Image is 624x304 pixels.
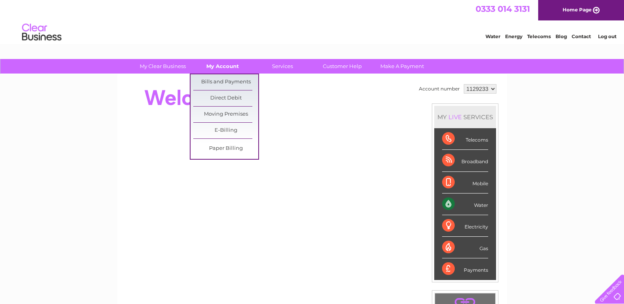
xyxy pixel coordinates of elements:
a: Water [485,33,500,39]
div: Payments [442,258,488,280]
a: Telecoms [527,33,551,39]
a: Paper Billing [193,141,258,157]
div: Telecoms [442,128,488,150]
div: Gas [442,237,488,258]
img: logo.png [22,20,62,44]
a: Moving Premises [193,107,258,122]
a: E-Billing [193,123,258,138]
div: LIVE [447,113,463,121]
a: 0333 014 3131 [476,4,530,14]
div: Clear Business is a trading name of Verastar Limited (registered in [GEOGRAPHIC_DATA] No. 3667643... [126,4,498,38]
a: Direct Debit [193,90,258,106]
a: My Account [190,59,255,74]
a: Contact [572,33,591,39]
a: Bills and Payments [193,74,258,90]
a: Blog [555,33,567,39]
a: Customer Help [310,59,375,74]
a: My Clear Business [130,59,195,74]
div: Electricity [442,215,488,237]
div: Broadband [442,150,488,171]
div: MY SERVICES [434,106,496,128]
a: Make A Payment [370,59,435,74]
td: Account number [417,82,462,96]
a: Services [250,59,315,74]
div: Water [442,193,488,215]
a: Log out [598,33,617,39]
div: Mobile [442,172,488,193]
a: Energy [505,33,522,39]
